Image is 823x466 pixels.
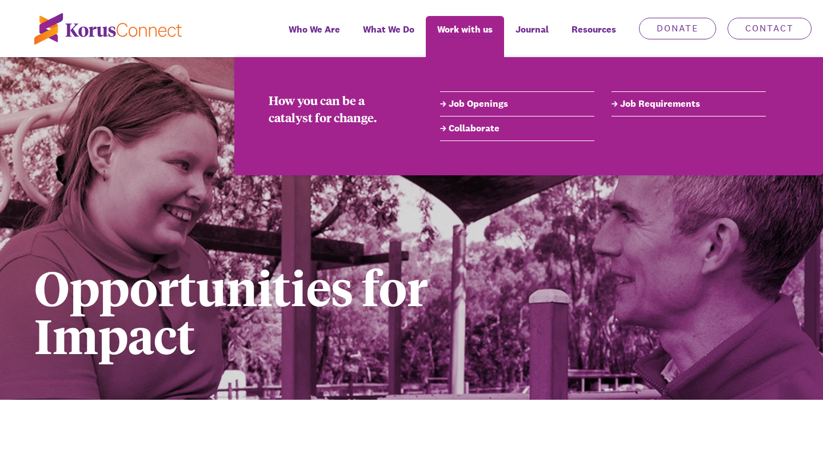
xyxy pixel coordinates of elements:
[363,21,414,38] span: What We Do
[560,16,628,57] div: Resources
[269,91,406,126] div: How you can be a catalyst for change.
[437,21,493,38] span: Work with us
[728,18,812,39] a: Contact
[516,21,549,38] span: Journal
[612,97,766,111] a: Job Requirements
[504,16,560,57] a: Journal
[440,122,594,135] a: Collaborate
[277,16,351,57] a: Who We Are
[34,13,182,45] img: korus-connect%2Fc5177985-88d5-491d-9cd7-4a1febad1357_logo.svg
[351,16,426,57] a: What We Do
[426,16,504,57] a: Work with us
[639,18,716,39] a: Donate
[34,263,596,359] h1: Opportunities for Impact
[289,21,340,38] span: Who We Are
[440,97,594,111] a: Job Openings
